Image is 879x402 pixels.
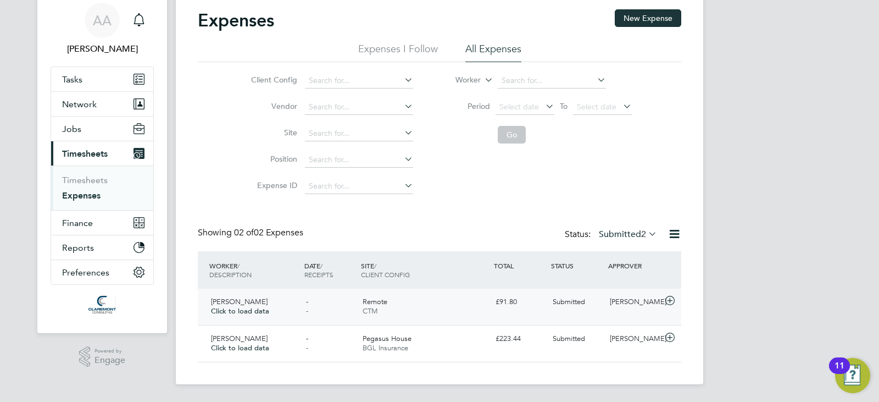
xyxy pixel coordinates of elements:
span: Jobs [62,124,81,134]
div: STATUS [548,256,605,276]
span: DESCRIPTION [209,270,252,279]
span: / [237,261,240,270]
button: Network [51,92,153,116]
span: / [320,261,322,270]
input: Search for... [305,126,413,141]
div: TOTAL [491,256,548,276]
img: claremontconsulting1-logo-retina.png [88,296,115,313]
button: Preferences [51,260,153,284]
label: Expense ID [248,180,297,190]
span: RECEIPTS [304,270,333,279]
span: - [306,334,308,343]
span: Select date [577,102,616,112]
h2: Expenses [198,9,274,31]
span: Click to load data [211,306,269,316]
a: Powered byEngage [79,346,126,367]
span: Network [62,99,97,109]
div: WORKER [207,256,302,284]
label: Worker [431,75,481,86]
input: Search for... [305,179,413,194]
input: Search for... [305,152,413,168]
span: Engage [94,356,125,365]
label: Client Config [248,75,297,85]
button: Timesheets [51,141,153,166]
button: New Expense [615,9,681,27]
span: CTM [363,306,378,316]
label: Vendor [248,101,297,111]
span: [PERSON_NAME] [211,334,268,343]
div: Showing [198,227,305,239]
span: Finance [62,218,93,228]
span: To [557,99,571,113]
div: [PERSON_NAME] [605,330,663,348]
span: Select date [499,102,539,112]
div: APPROVER [605,256,663,276]
span: [PERSON_NAME] [211,297,268,306]
span: Remote [363,297,387,306]
div: Timesheets [51,166,153,210]
div: DATE [302,256,359,284]
span: 02 of [234,227,254,238]
div: SITE [358,256,491,284]
label: Period [441,101,490,111]
input: Search for... [498,73,606,89]
a: AA[PERSON_NAME] [51,3,154,56]
span: / [374,261,376,270]
button: Finance [51,211,153,235]
span: Afzal Ahmed [51,42,154,56]
button: Reports [51,235,153,260]
span: Reports [62,243,94,253]
span: Timesheets [62,148,108,159]
input: Search for... [305,73,413,89]
button: Go [498,126,526,144]
div: Status: [565,227,659,243]
div: [PERSON_NAME] [605,293,663,311]
a: Expenses [62,190,101,201]
a: Timesheets [62,175,108,185]
span: Tasks [62,74,82,85]
a: Go to home page [51,296,154,313]
input: Search for... [305,100,413,115]
span: - [306,306,308,316]
span: Submitted [553,297,585,306]
div: £91.80 [491,293,548,311]
label: Submitted [599,229,657,240]
div: 11 [835,366,844,380]
span: - [306,297,308,306]
span: 2 [641,229,646,240]
span: Preferences [62,267,109,278]
span: 02 Expenses [234,227,303,238]
span: AA [93,13,112,27]
span: CLIENT CONFIG [361,270,410,279]
li: Expenses I Follow [358,42,438,62]
span: Powered by [94,346,125,356]
span: - [306,343,308,353]
span: Pegasus House [363,334,411,343]
li: All Expenses [465,42,521,62]
button: Open Resource Center, 11 new notifications [835,358,870,393]
label: Position [248,154,297,164]
span: Submitted [553,334,585,343]
label: Site [248,128,297,137]
div: £223.44 [491,330,548,348]
span: Click to load data [211,343,269,353]
button: Jobs [51,117,153,141]
span: BGL Insurance [363,343,408,353]
a: Tasks [51,67,153,91]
